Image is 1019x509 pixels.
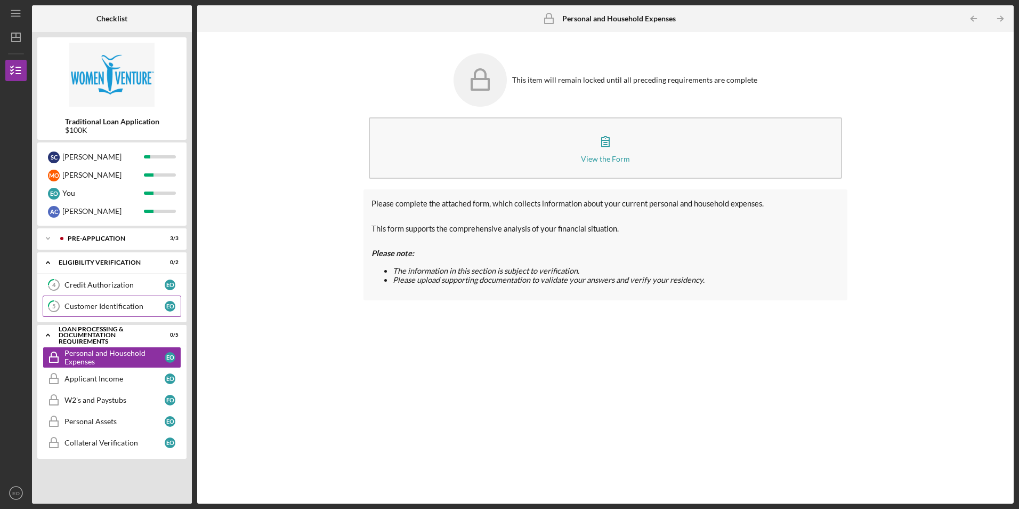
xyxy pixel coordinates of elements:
img: Product logo [37,43,187,107]
span: The information in this section is subject to verification. [393,266,579,275]
a: Personal AssetsEO [43,411,181,432]
div: W2's and Paystubs [64,396,165,404]
div: $100K [65,126,159,134]
div: E O [165,280,175,290]
span: Please upload supporting documentation to validate your answers and verify your residency. [393,275,705,284]
div: Eligibility Verification [59,259,152,266]
div: E O [165,301,175,312]
a: W2's and PaystubsEO [43,389,181,411]
div: Personal Assets [64,417,165,426]
div: 3 / 3 [159,235,179,242]
div: E O [165,438,175,448]
div: Customer Identification [64,302,165,311]
a: Applicant IncomeEO [43,368,181,389]
div: Collateral Verification [64,439,165,447]
a: 4Credit AuthorizationEO [43,274,181,296]
div: You [62,184,144,202]
div: Loan Processing & Documentation Requirements [59,326,152,345]
div: E O [48,188,60,200]
b: Traditional Loan Application [65,117,159,126]
div: E O [165,352,175,363]
a: Collateral VerificationEO [43,432,181,454]
span: Please complete the attached form, which collects information about your current personal and hou... [371,199,764,208]
div: A C [48,206,60,218]
b: Personal and Household Expenses [562,14,676,23]
div: E O [165,373,175,384]
div: E O [165,416,175,427]
div: View the Form [581,155,630,163]
button: EO [5,482,27,504]
div: Pre-Application [68,235,152,242]
div: [PERSON_NAME] [62,166,144,184]
div: S C [48,152,60,163]
div: Personal and Household Expenses [64,349,165,366]
div: 0 / 5 [159,332,179,338]
text: EO [12,490,20,496]
strong: Please note: [371,249,414,258]
tspan: 4 [52,282,56,289]
div: Credit Authorization [64,281,165,289]
div: E O [165,395,175,405]
a: 5Customer IdentificationEO [43,296,181,317]
b: Checklist [96,14,127,23]
tspan: 5 [52,303,55,310]
span: This form supports the comprehensive analysis of your financial situation. [371,224,619,233]
div: [PERSON_NAME] [62,202,144,220]
div: Applicant Income [64,375,165,383]
div: This item will remain locked until all preceding requirements are complete [512,76,757,84]
div: [PERSON_NAME] [62,148,144,166]
button: View the Form [369,117,842,179]
div: M O [48,170,60,181]
div: 0 / 2 [159,259,179,266]
a: Personal and Household ExpensesEO [43,347,181,368]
